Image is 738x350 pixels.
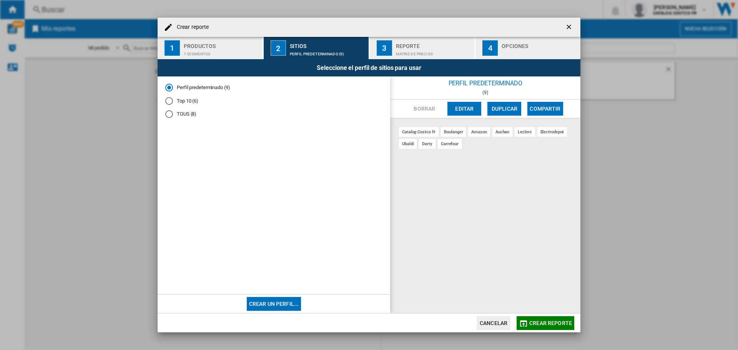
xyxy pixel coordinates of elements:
[487,102,521,116] button: Duplicar
[247,297,301,311] button: Crear un perfil...
[407,102,441,116] button: Borrar
[477,316,510,330] button: Cancelar
[377,40,392,56] div: 3
[399,139,417,149] div: ubaldi
[184,40,259,48] div: Productos
[264,37,369,59] button: 2 Sitios Perfil predeterminado (9)
[290,40,366,48] div: Sitios
[370,37,475,59] button: 3 Reporte Matriz de precios
[438,139,462,149] div: carrefour
[562,20,577,35] button: getI18NText('BUTTONS.CLOSE_DIALOG')
[515,127,535,137] div: leclerc
[290,48,366,56] div: Perfil predeterminado (9)
[173,23,209,31] h4: Crear reporte
[527,102,563,116] button: Compartir
[390,76,580,90] div: Perfil predeterminado
[537,127,567,137] div: electrodepot
[468,127,490,137] div: amazon
[396,48,472,56] div: Matriz de precios
[271,40,286,56] div: 2
[165,84,382,91] md-radio-button: Perfil predeterminado (9)
[529,320,572,326] span: Crear reporte
[158,59,580,76] div: Seleccione el perfil de sitios para usar
[184,48,259,56] div: 7 segmentos
[517,316,574,330] button: Crear reporte
[502,40,577,48] div: Opciones
[399,127,439,137] div: catalog costco fr
[390,90,580,95] div: (9)
[419,139,435,149] div: darty
[447,102,481,116] button: Editar
[565,23,574,32] ng-md-icon: getI18NText('BUTTONS.CLOSE_DIALOG')
[441,127,466,137] div: boulanger
[475,37,580,59] button: 4 Opciones
[158,37,263,59] button: 1 Productos 7 segmentos
[165,40,180,56] div: 1
[482,40,498,56] div: 4
[165,111,382,118] md-radio-button: TOUS (8)
[396,40,472,48] div: Reporte
[492,127,512,137] div: auchan
[165,97,382,105] md-radio-button: Top 10 (6)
